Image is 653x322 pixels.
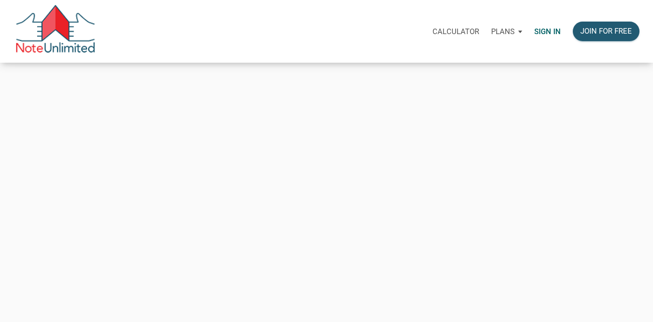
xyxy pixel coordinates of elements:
div: Join for free [580,26,632,37]
p: Calculator [432,27,479,36]
img: NoteUnlimited [15,5,96,58]
a: Sign in [528,16,567,47]
a: Calculator [426,16,485,47]
button: Plans [485,17,528,47]
button: Join for free [573,22,639,41]
p: Sign in [534,27,561,36]
a: Join for free [567,16,645,47]
a: Plans [485,16,528,47]
p: Plans [491,27,515,36]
